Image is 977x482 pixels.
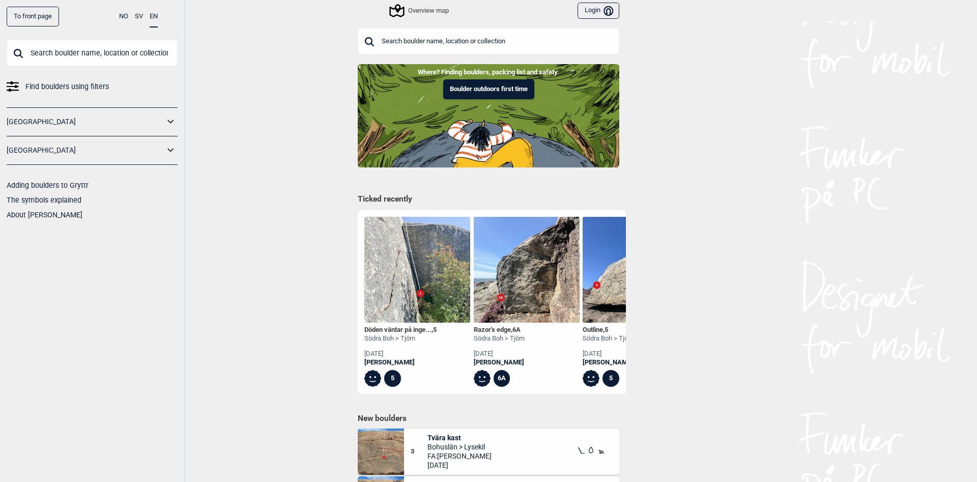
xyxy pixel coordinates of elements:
[364,217,470,323] img: Doden vantar pa ingen men du star forst i kon
[7,40,178,66] input: Search boulder name, location or collection
[583,334,634,343] div: Södra Boh > Tjörn
[411,447,427,456] span: 3
[358,28,619,54] input: Search boulder name, location or collection
[7,211,82,219] a: About [PERSON_NAME]
[358,64,619,167] img: Indoor to outdoor
[7,143,164,158] a: [GEOGRAPHIC_DATA]
[578,3,619,19] button: Login
[583,217,688,323] img: Outline
[384,370,401,387] div: 5
[358,429,619,475] div: Tvara kast3Tvära kastBohuslän > LysekilFA:[PERSON_NAME][DATE]
[474,217,580,323] img: Razors edge
[512,326,521,333] span: 6A
[391,5,449,17] div: Overview map
[427,442,492,451] span: Bohuslän > Lysekil
[119,7,128,26] button: NO
[583,326,634,334] div: Outline ,
[427,451,492,461] span: FA: [PERSON_NAME]
[427,461,492,470] span: [DATE]
[358,194,619,205] h1: Ticked recently
[150,7,158,27] button: EN
[364,326,437,334] div: Döden väntar på inge... ,
[474,334,525,343] div: Södra Boh > Tjörn
[427,433,492,442] span: Tvära kast
[602,370,619,387] div: 5
[364,350,437,358] div: [DATE]
[358,413,619,423] h1: New boulders
[605,326,608,333] span: 5
[474,358,525,367] a: [PERSON_NAME]
[494,370,510,387] div: 6A
[583,350,634,358] div: [DATE]
[443,79,534,99] button: Boulder outdoors first time
[7,196,81,204] a: The symbols explained
[583,358,634,367] a: [PERSON_NAME]
[433,326,437,333] span: 5
[7,79,178,94] a: Find boulders using filters
[7,181,89,189] a: Adding boulders to Gryttr
[8,67,969,77] p: Where? Finding boulders, packing list and safety.
[474,326,525,334] div: Razor's edge ,
[135,7,143,26] button: SV
[7,115,164,129] a: [GEOGRAPHIC_DATA]
[7,7,59,26] a: To front page
[358,429,404,475] img: Tvara kast
[364,358,437,367] a: [PERSON_NAME]
[25,79,109,94] span: Find boulders using filters
[474,350,525,358] div: [DATE]
[364,334,437,343] div: Södra Boh > Tjörn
